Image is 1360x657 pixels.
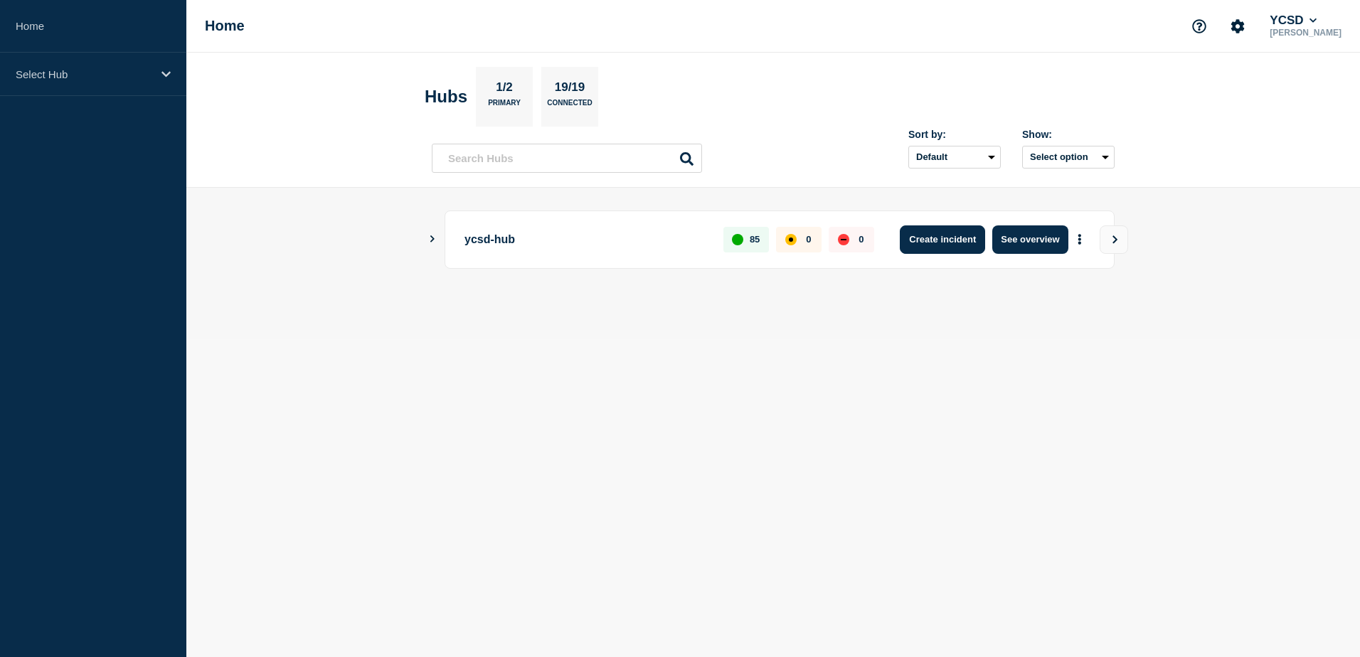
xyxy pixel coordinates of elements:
[1022,129,1115,140] div: Show:
[491,80,519,99] p: 1/2
[908,146,1001,169] select: Sort by
[785,234,797,245] div: affected
[992,225,1068,254] button: See overview
[432,144,702,173] input: Search Hubs
[1071,226,1089,252] button: More actions
[205,18,245,34] h1: Home
[1223,11,1253,41] button: Account settings
[900,225,985,254] button: Create incident
[16,68,152,80] p: Select Hub
[806,234,811,245] p: 0
[547,99,592,114] p: Connected
[859,234,864,245] p: 0
[1267,14,1319,28] button: YCSD
[488,99,521,114] p: Primary
[464,225,707,254] p: ycsd-hub
[1184,11,1214,41] button: Support
[908,129,1001,140] div: Sort by:
[732,234,743,245] div: up
[1100,225,1128,254] button: View
[750,234,760,245] p: 85
[429,234,436,245] button: Show Connected Hubs
[549,80,590,99] p: 19/19
[425,87,467,107] h2: Hubs
[1022,146,1115,169] button: Select option
[1267,28,1344,38] p: [PERSON_NAME]
[838,234,849,245] div: down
